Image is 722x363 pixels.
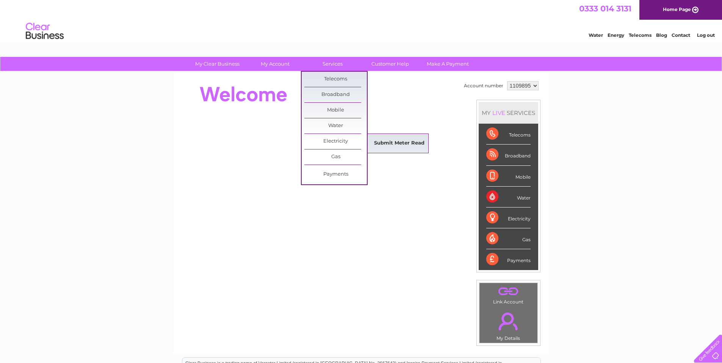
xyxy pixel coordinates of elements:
[486,228,531,249] div: Gas
[304,72,367,87] a: Telecoms
[486,187,531,207] div: Water
[304,149,367,165] a: Gas
[479,102,538,124] div: MY SERVICES
[486,166,531,187] div: Mobile
[697,32,715,38] a: Log out
[579,4,631,13] a: 0333 014 3131
[481,285,536,298] a: .
[25,20,64,43] img: logo.png
[304,134,367,149] a: Electricity
[672,32,690,38] a: Contact
[182,4,540,37] div: Clear Business is a trading name of Verastar Limited (registered in [GEOGRAPHIC_DATA] No. 3667643...
[417,57,479,71] a: Make A Payment
[304,103,367,118] a: Mobile
[368,136,431,151] a: Submit Meter Read
[486,145,531,165] div: Broadband
[608,32,624,38] a: Energy
[481,308,536,335] a: .
[486,207,531,228] div: Electricity
[491,109,507,116] div: LIVE
[589,32,603,38] a: Water
[479,283,538,306] td: Link Account
[486,124,531,145] div: Telecoms
[462,79,505,92] td: Account number
[656,32,667,38] a: Blog
[186,57,249,71] a: My Clear Business
[359,57,421,71] a: Customer Help
[304,167,367,182] a: Payments
[486,249,531,270] div: Payments
[304,87,367,102] a: Broadband
[244,57,306,71] a: My Account
[479,306,538,343] td: My Details
[629,32,652,38] a: Telecoms
[301,57,364,71] a: Services
[304,118,367,134] a: Water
